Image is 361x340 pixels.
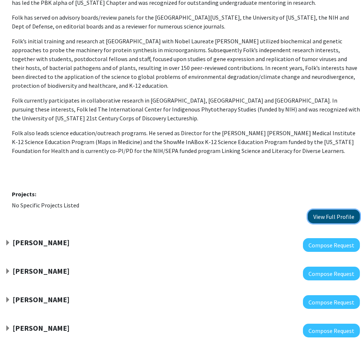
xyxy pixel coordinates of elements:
[13,266,70,276] strong: [PERSON_NAME]
[308,210,360,223] button: View Full Profile
[13,238,70,247] strong: [PERSON_NAME]
[303,295,360,309] button: Compose Request to Michael Chapman
[5,240,11,246] span: Expand Xiao Heng Bookmark
[303,267,360,280] button: Compose Request to Yujiang Fang
[12,129,360,155] p: Folk also leads science education/outreach programs. He served as Director for the [PERSON_NAME] ...
[12,190,36,198] strong: Projects:
[12,13,360,31] p: Folk has served on advisory boards/review panels for the [GEOGRAPHIC_DATA][US_STATE], the Univers...
[12,201,79,209] span: No Specific Projects Listed
[303,324,360,337] button: Compose Request to Jianfeng Zhou
[6,307,31,334] iframe: Chat
[13,295,70,304] strong: [PERSON_NAME]
[5,269,11,274] span: Expand Yujiang Fang Bookmark
[13,323,70,333] strong: [PERSON_NAME]
[5,297,11,303] span: Expand Michael Chapman Bookmark
[12,96,360,123] p: Folk currently participates in collaborative research in [GEOGRAPHIC_DATA], [GEOGRAPHIC_DATA] and...
[303,238,360,252] button: Compose Request to Xiao Heng
[5,326,11,331] span: Expand Jianfeng Zhou Bookmark
[12,37,360,90] p: Folk’s initial training and research at [GEOGRAPHIC_DATA] with Nobel Laureate [PERSON_NAME] utili...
